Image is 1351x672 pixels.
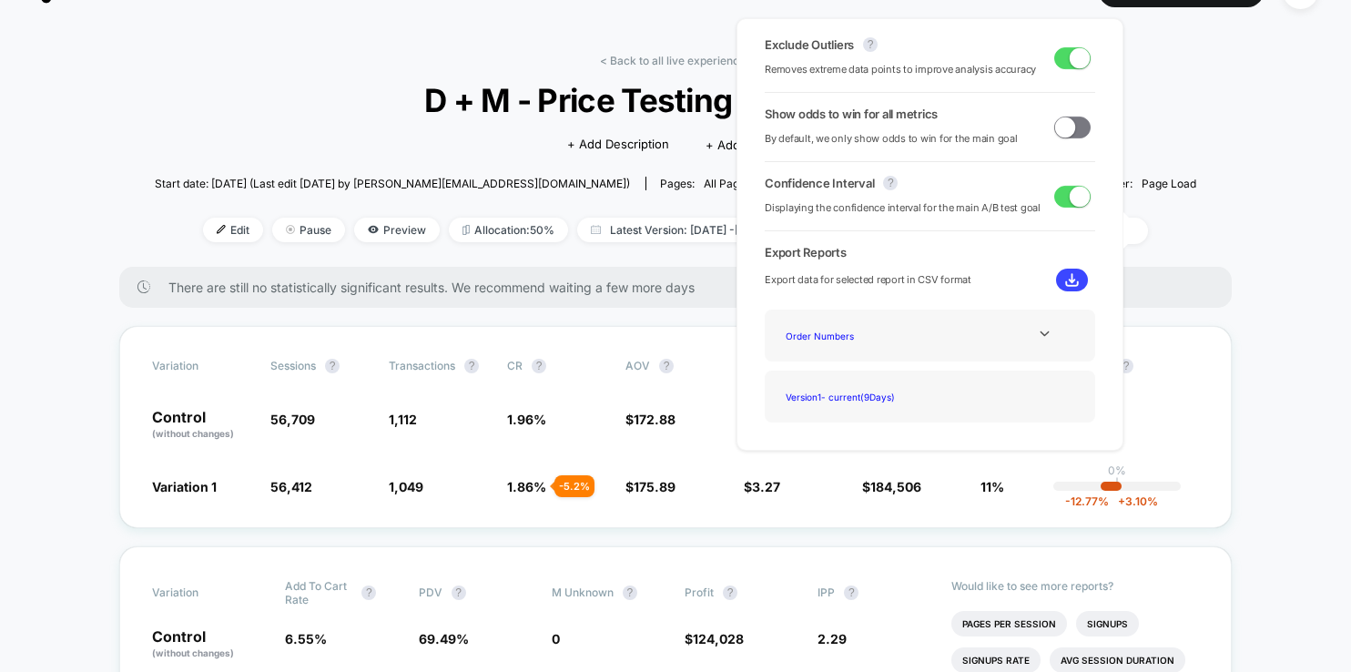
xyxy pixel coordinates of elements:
[765,130,1018,148] span: By default, we only show odds to win for the main goal
[685,631,744,647] span: $
[270,412,315,427] span: 56,709
[744,479,780,494] span: $
[152,579,252,606] span: Variation
[354,218,440,242] span: Preview
[818,585,835,599] span: IPP
[1115,477,1119,491] p: |
[765,271,971,289] span: Export data for selected report in CSV format
[623,585,637,600] button: ?
[844,585,858,600] button: ?
[217,225,226,234] img: edit
[980,479,1004,494] span: 11%
[452,585,466,600] button: ?
[155,177,630,190] span: Start date: [DATE] (Last edit [DATE] by [PERSON_NAME][EMAIL_ADDRESS][DOMAIN_NAME])
[577,218,805,242] span: Latest Version: [DATE] - [DATE]
[883,176,898,190] button: ?
[152,479,217,494] span: Variation 1
[1099,359,1199,373] span: CI
[625,412,675,427] span: $
[693,631,744,647] span: 124,028
[951,579,1200,593] p: Would like to see more reports?
[325,359,340,373] button: ?
[778,384,924,409] div: Version 1 - current ( 9 Days)
[532,359,546,373] button: ?
[704,177,751,190] span: all pages
[765,37,854,52] span: Exclude Outliers
[1065,494,1109,508] span: -12.77 %
[765,107,938,121] span: Show odds to win for all metrics
[462,225,470,235] img: rebalance
[203,218,263,242] span: Edit
[951,611,1067,636] li: Pages Per Session
[507,412,546,427] span: 1.96 %
[152,428,234,439] span: (without changes)
[634,479,675,494] span: 175.89
[554,475,594,497] div: - 5.2 %
[752,479,780,494] span: 3.27
[625,359,650,372] span: AOV
[1065,273,1079,287] img: download
[389,479,423,494] span: 1,049
[1099,414,1199,441] span: ---
[552,631,560,647] span: 0
[270,479,312,494] span: 56,412
[567,136,669,154] span: + Add Description
[152,647,234,658] span: (without changes)
[464,359,479,373] button: ?
[152,359,252,373] span: Variation
[361,585,376,600] button: ?
[285,631,327,647] span: 6.55 %
[723,585,737,600] button: ?
[1118,494,1125,508] span: +
[765,176,874,190] span: Confidence Interval
[507,479,546,494] span: 1.86 %
[389,412,417,427] span: 1,112
[270,359,316,372] span: Sessions
[152,629,267,660] p: Control
[625,479,675,494] span: $
[818,631,847,647] span: 2.29
[1108,463,1126,477] p: 0%
[507,359,523,372] span: CR
[659,359,674,373] button: ?
[863,37,878,52] button: ?
[685,585,714,599] span: Profit
[706,137,784,152] span: + Add Images
[862,479,921,494] span: $
[272,218,345,242] span: Pause
[552,585,614,599] span: M Unknown
[1092,177,1196,190] div: Trigger:
[660,177,751,190] div: Pages:
[1076,611,1139,636] li: Signups
[1142,177,1196,190] span: Page Load
[778,323,924,348] div: Order Numbers
[600,54,751,67] a: < Back to all live experiences
[168,280,1195,295] span: There are still no statistically significant results. We recommend waiting a few more days
[449,218,568,242] span: Allocation: 50%
[765,245,1095,260] span: Export Reports
[634,412,675,427] span: 172.88
[419,631,469,647] span: 69.49 %
[389,359,455,372] span: Transactions
[765,199,1041,217] span: Displaying the confidence interval for the main A/B test goal
[1109,494,1158,508] span: 3.10 %
[285,579,352,606] span: Add To Cart Rate
[207,81,1144,119] span: D + M - Price Testing 2025/08
[419,585,442,599] span: PDV
[152,410,252,441] p: Control
[591,225,601,234] img: calendar
[286,225,295,234] img: end
[765,61,1036,78] span: Removes extreme data points to improve analysis accuracy
[870,479,921,494] span: 184,506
